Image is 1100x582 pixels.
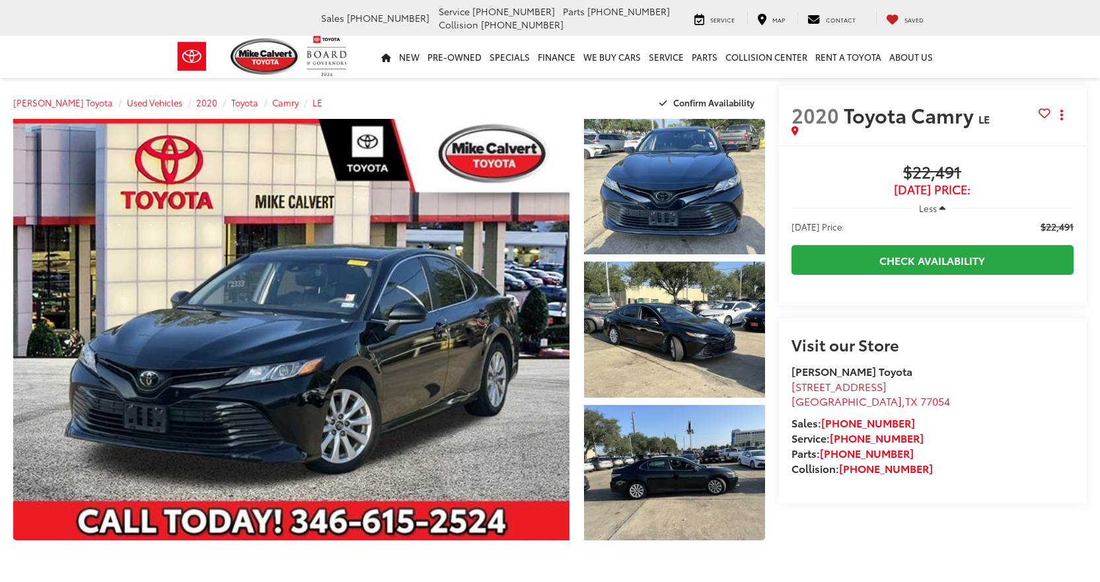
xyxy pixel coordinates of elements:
[579,36,645,78] a: WE BUY CARS
[584,262,765,397] a: Expand Photo 2
[347,11,429,24] span: [PHONE_NUMBER]
[1050,103,1074,126] button: Actions
[791,379,887,394] span: [STREET_ADDRESS]
[645,36,688,78] a: Service
[791,220,844,233] span: [DATE] Price:
[919,202,937,214] span: Less
[481,18,564,31] span: [PHONE_NUMBER]
[439,18,478,31] span: Collision
[721,36,811,78] a: Collision Center
[472,5,555,18] span: [PHONE_NUMBER]
[821,415,915,430] a: [PHONE_NUMBER]
[534,36,579,78] a: Finance
[582,260,766,398] img: 2020 Toyota Camry LE
[839,460,933,476] a: [PHONE_NUMBER]
[791,393,902,408] span: [GEOGRAPHIC_DATA]
[423,36,486,78] a: Pre-Owned
[439,5,470,18] span: Service
[13,96,113,108] a: [PERSON_NAME] Toyota
[710,15,735,24] span: Service
[876,12,934,25] a: My Saved Vehicles
[912,196,952,220] button: Less
[684,12,745,25] a: Service
[791,393,950,408] span: ,
[747,12,795,25] a: Map
[196,96,217,108] a: 2020
[582,118,766,256] img: 2020 Toyota Camry LE
[791,379,950,409] a: [STREET_ADDRESS] [GEOGRAPHIC_DATA],TX 77054
[673,96,754,108] span: Confirm Availability
[231,38,301,75] img: Mike Calvert Toyota
[978,111,990,126] span: LE
[486,36,534,78] a: Specials
[377,36,395,78] a: Home
[772,15,785,24] span: Map
[791,415,915,430] strong: Sales:
[791,163,1074,183] span: $22,491
[826,15,856,24] span: Contact
[584,405,765,540] a: Expand Photo 3
[791,245,1074,275] a: Check Availability
[797,12,865,25] a: Contact
[791,183,1074,196] span: [DATE] Price:
[830,430,924,445] a: [PHONE_NUMBER]
[312,96,322,108] a: LE
[688,36,721,78] a: Parts
[1041,220,1074,233] span: $22,491
[563,5,585,18] span: Parts
[791,445,914,460] strong: Parts:
[127,96,182,108] a: Used Vehicles
[13,119,569,540] a: Expand Photo 0
[587,5,670,18] span: [PHONE_NUMBER]
[231,96,258,108] a: Toyota
[791,460,933,476] strong: Collision:
[167,35,217,78] img: Toyota
[8,117,575,542] img: 2020 Toyota Camry LE
[582,404,766,542] img: 2020 Toyota Camry LE
[820,445,914,460] a: [PHONE_NUMBER]
[272,96,299,108] a: Camry
[811,36,885,78] a: Rent a Toyota
[584,119,765,254] a: Expand Photo 1
[791,100,839,129] span: 2020
[885,36,937,78] a: About Us
[920,393,950,408] span: 77054
[905,393,918,408] span: TX
[395,36,423,78] a: New
[904,15,924,24] span: Saved
[791,363,912,379] strong: [PERSON_NAME] Toyota
[1060,110,1063,120] span: dropdown dots
[791,430,924,445] strong: Service:
[791,336,1074,353] h2: Visit our Store
[652,91,765,114] button: Confirm Availability
[844,100,978,129] span: Toyota Camry
[321,11,344,24] span: Sales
